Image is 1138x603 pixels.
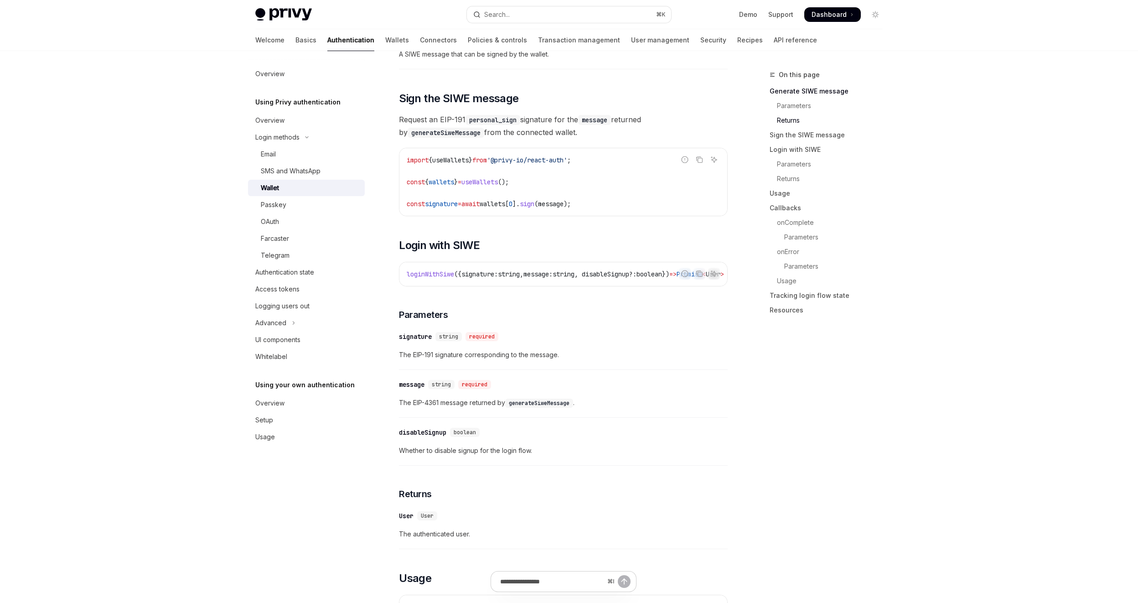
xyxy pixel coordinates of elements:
[425,200,458,208] span: signature
[255,398,284,409] div: Overview
[248,298,365,314] a: Logging users out
[469,156,472,164] span: }
[407,200,425,208] span: const
[255,29,284,51] a: Welcome
[399,445,728,456] span: Whether to disable signup for the login flow.
[261,216,279,227] div: OAuth
[770,113,890,128] a: Returns
[261,149,276,160] div: Email
[804,7,861,22] a: Dashboard
[770,303,890,317] a: Resources
[770,244,890,259] a: onError
[248,180,365,196] a: Wallet
[679,154,691,166] button: Report incorrect code
[248,264,365,281] a: Authentication state
[770,99,890,113] a: Parameters
[248,247,365,264] a: Telegram
[399,428,446,437] div: disableSignup
[770,142,890,157] a: Login with SIWE
[737,29,763,51] a: Recipes
[700,29,726,51] a: Security
[770,186,890,201] a: Usage
[255,68,284,79] div: Overview
[399,332,432,341] div: signature
[779,69,820,80] span: On this page
[248,395,365,411] a: Overview
[578,115,611,125] code: message
[669,270,677,278] span: =>
[399,113,728,139] span: Request an EIP-191 signature for the returned by from the connected wallet.
[432,381,451,388] span: string
[425,178,429,186] span: {
[385,29,409,51] a: Wallets
[618,575,631,588] button: Send message
[399,349,728,360] span: The EIP-191 signature corresponding to the message.
[538,200,564,208] span: message
[677,270,702,278] span: Promise
[498,270,520,278] span: string
[458,200,461,208] span: =
[295,29,316,51] a: Basics
[248,66,365,82] a: Overview
[248,230,365,247] a: Farcaster
[770,84,890,99] a: Generate SIWE message
[770,259,890,274] a: Parameters
[255,284,300,295] div: Access tokens
[429,156,432,164] span: {
[770,230,890,244] a: Parameters
[248,129,365,146] button: Toggle Login methods section
[399,308,448,321] span: Parameters
[399,529,728,540] span: The authenticated user.
[248,197,365,213] a: Passkey
[255,132,300,143] div: Login methods
[662,270,669,278] span: })
[255,431,275,442] div: Usage
[656,11,666,18] span: ⌘ K
[461,178,498,186] span: useWallets
[708,268,720,280] button: Ask AI
[407,178,425,186] span: const
[770,201,890,215] a: Callbacks
[458,178,461,186] span: =
[248,412,365,428] a: Setup
[500,572,604,592] input: Ask a question...
[439,333,458,340] span: string
[248,315,365,331] button: Toggle Advanced section
[248,348,365,365] a: Whitelabel
[498,178,509,186] span: ();
[420,29,457,51] a: Connectors
[520,200,534,208] span: sign
[255,8,312,21] img: light logo
[454,429,476,436] span: boolean
[407,270,454,278] span: loginWithSiwe
[255,379,355,390] h5: Using your own authentication
[454,270,461,278] span: ({
[248,163,365,179] a: SMS and WhatsApp
[520,270,523,278] span: ,
[636,270,662,278] span: boolean
[770,215,890,230] a: onComplete
[693,154,705,166] button: Copy the contents from the code block
[466,332,498,341] div: required
[461,200,480,208] span: await
[708,154,720,166] button: Ask AI
[454,178,458,186] span: }
[255,97,341,108] h5: Using Privy authentication
[248,429,365,445] a: Usage
[567,156,571,164] span: ;
[399,238,480,253] span: Login with SIWE
[261,250,290,261] div: Telegram
[399,488,432,500] span: Returns
[468,29,527,51] a: Policies & controls
[574,270,633,278] span: , disableSignup?
[466,115,520,125] code: personal_sign
[407,156,429,164] span: import
[255,267,314,278] div: Authentication state
[679,268,691,280] button: Report incorrect code
[261,166,321,177] div: SMS and WhatsApp
[248,112,365,129] a: Overview
[261,233,289,244] div: Farcaster
[248,213,365,230] a: OAuth
[720,270,724,278] span: >
[770,274,890,288] a: Usage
